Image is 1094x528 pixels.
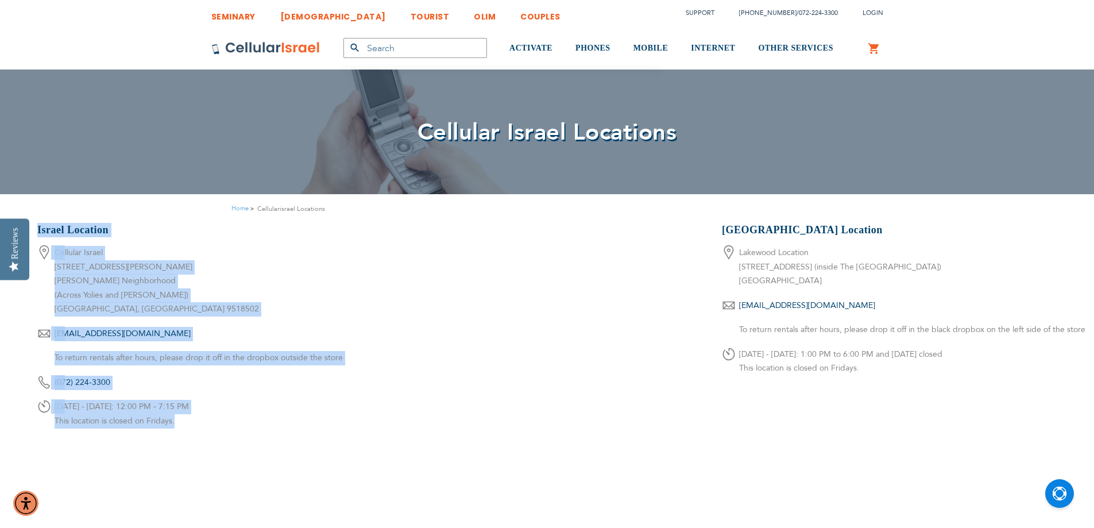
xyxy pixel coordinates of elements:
[633,44,668,52] span: MOBILE
[37,351,382,365] li: To return rentals after hours, please drop it off in the dropbox outside the store
[739,348,1085,376] p: [DATE] - [DATE]: 1:00 PM to 6:00 PM and [DATE] closed This location is closed on Fridays.
[280,3,386,24] a: [DEMOGRAPHIC_DATA]
[55,377,110,388] a: (072) 224-3300
[55,328,191,339] a: [EMAIL_ADDRESS][DOMAIN_NAME]
[211,41,320,55] img: Cellular Israel Logo
[509,44,552,52] span: ACTIVATE
[37,246,382,317] li: Cellular Israel [STREET_ADDRESS][PERSON_NAME] [PERSON_NAME] Neighborhood (Across Yolies and [PERS...
[231,204,249,213] a: Home
[509,27,552,70] a: ACTIVATE
[739,300,875,311] a: [EMAIL_ADDRESS][DOMAIN_NAME]
[257,203,325,214] strong: Cellularisrael Locations
[575,27,610,70] a: PHONES
[633,27,668,70] a: MOBILE
[13,491,38,516] div: Accessibility Menu
[474,3,496,24] a: OLIM
[691,27,735,70] a: INTERNET
[722,223,1085,237] h3: [GEOGRAPHIC_DATA] Location
[722,323,1085,337] li: To return rentals after hours, please drop it off in the black dropbox on the left side of the store
[411,3,450,24] a: TOURIST
[728,5,838,21] li: /
[10,228,20,259] div: Reviews
[686,9,714,17] a: Support
[418,117,677,148] span: Cellular Israel Locations
[722,246,1085,288] li: Lakewood Location [STREET_ADDRESS] (inside The [GEOGRAPHIC_DATA]) [GEOGRAPHIC_DATA]
[55,400,382,428] p: [DATE] - [DATE]: 12:00 PM - 7:15 PM This location is closed on Fridays.
[691,44,735,52] span: INTERNET
[799,9,838,17] a: 072-224-3300
[37,223,382,237] h3: Israel Location
[758,44,833,52] span: OTHER SERVICES
[520,3,560,24] a: COUPLES
[739,9,797,17] a: [PHONE_NUMBER]
[575,44,610,52] span: PHONES
[343,38,487,58] input: Search
[863,9,883,17] span: Login
[758,27,833,70] a: OTHER SERVICES
[211,3,256,24] a: SEMINARY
